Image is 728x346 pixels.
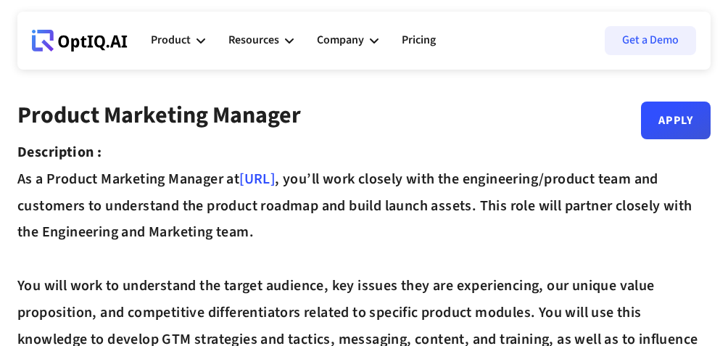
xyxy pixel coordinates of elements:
[317,30,364,50] div: Company
[641,102,711,139] a: Apply
[17,142,102,162] strong: Description :
[32,19,128,62] a: Webflow Homepage
[239,169,275,189] a: [URL]
[151,30,191,50] div: Product
[605,26,696,55] a: Get a Demo
[402,19,436,62] a: Pricing
[17,102,301,139] div: Product Marketing Manager
[228,30,279,50] div: Resources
